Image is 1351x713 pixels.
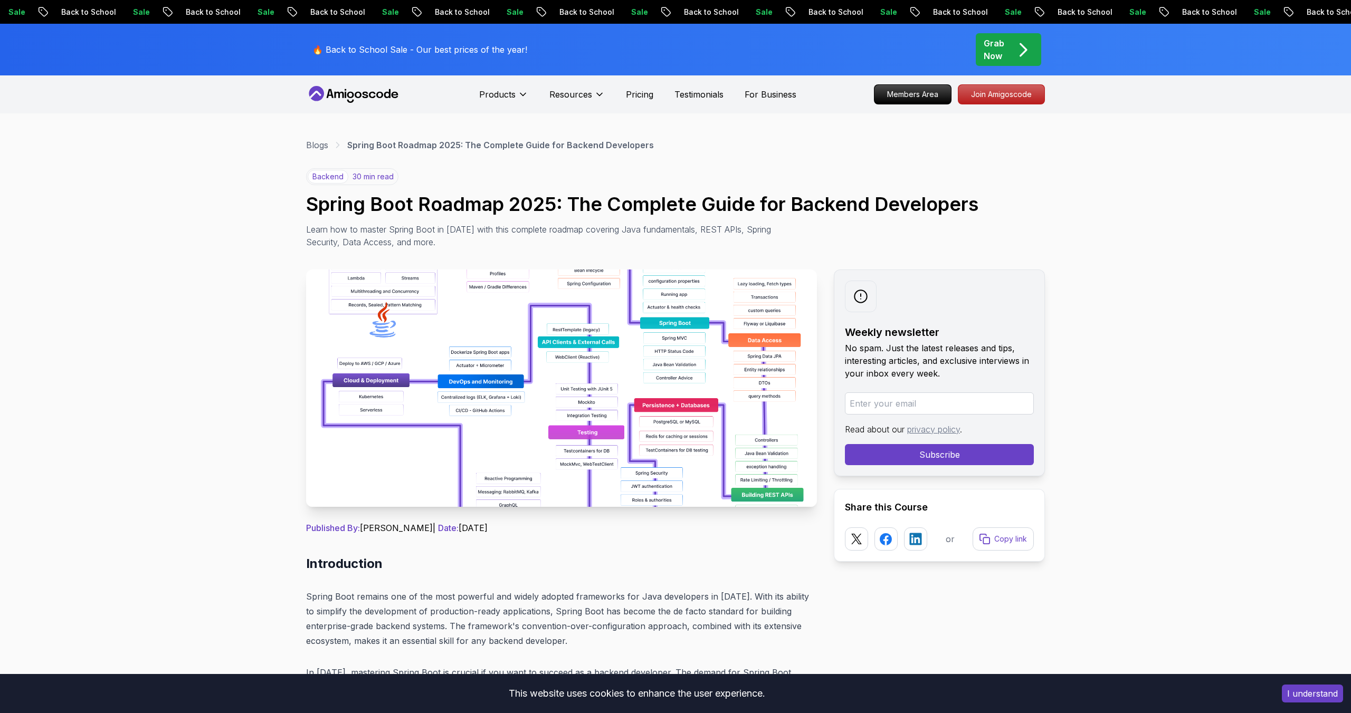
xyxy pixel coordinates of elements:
[626,88,653,101] a: Pricing
[874,84,952,104] a: Members Area
[946,533,955,545] p: or
[603,7,636,17] p: Sale
[852,7,886,17] p: Sale
[1101,7,1135,17] p: Sale
[549,88,605,109] button: Resources
[479,88,528,109] button: Products
[958,84,1045,104] a: Join Amigoscode
[745,88,796,101] a: For Business
[282,7,354,17] p: Back to School
[229,7,263,17] p: Sale
[306,523,360,533] span: Published By:
[845,500,1034,515] h2: Share this Course
[306,139,328,151] a: Blogs
[655,7,727,17] p: Back to School
[406,7,478,17] p: Back to School
[104,7,138,17] p: Sale
[874,85,951,104] p: Members Area
[354,7,387,17] p: Sale
[306,555,817,572] h2: Introduction
[306,223,779,248] p: Learn how to master Spring Boot in [DATE] with this complete roadmap covering Java fundamentals, ...
[306,522,817,534] p: [PERSON_NAME] | [DATE]
[347,139,654,151] p: Spring Boot Roadmap 2025: The Complete Guide for Backend Developers
[1278,7,1350,17] p: Back to School
[478,7,512,17] p: Sale
[479,88,516,101] p: Products
[780,7,852,17] p: Back to School
[845,325,1034,340] h2: Weekly newsletter
[727,7,761,17] p: Sale
[312,43,527,56] p: 🔥 Back to School Sale - Our best prices of the year!
[973,527,1034,551] button: Copy link
[674,88,724,101] a: Testimonials
[984,37,1004,62] p: Grab Now
[308,170,348,184] p: backend
[353,171,394,182] p: 30 min read
[845,342,1034,380] p: No spam. Just the latest releases and tips, interesting articles, and exclusive interviews in you...
[958,85,1044,104] p: Join Amigoscode
[907,424,960,435] a: privacy policy
[1029,7,1101,17] p: Back to School
[976,7,1010,17] p: Sale
[845,392,1034,415] input: Enter your email
[33,7,104,17] p: Back to School
[1154,7,1225,17] p: Back to School
[845,444,1034,465] button: Subscribe
[8,682,1266,705] div: This website uses cookies to enhance the user experience.
[157,7,229,17] p: Back to School
[549,88,592,101] p: Resources
[905,7,976,17] p: Back to School
[994,534,1027,544] p: Copy link
[1282,685,1343,702] button: Accept cookies
[438,523,459,533] span: Date:
[306,589,817,648] p: Spring Boot remains one of the most powerful and widely adopted frameworks for Java developers in...
[306,269,817,507] img: Spring Boot Roadmap 2025: The Complete Guide for Backend Developers thumbnail
[306,194,1045,215] h1: Spring Boot Roadmap 2025: The Complete Guide for Backend Developers
[1225,7,1259,17] p: Sale
[845,423,1034,436] p: Read about our .
[531,7,603,17] p: Back to School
